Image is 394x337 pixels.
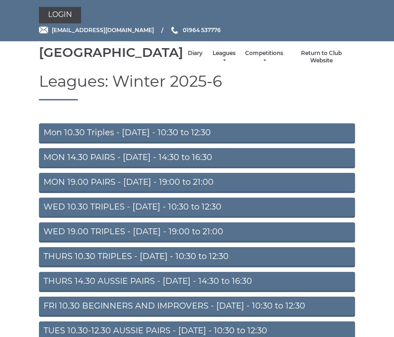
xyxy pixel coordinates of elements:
a: Email [EMAIL_ADDRESS][DOMAIN_NAME] [39,26,154,34]
span: 01964 537776 [183,27,221,33]
a: Diary [188,50,202,57]
a: Return to Club Website [292,50,350,65]
a: Login [39,7,81,23]
a: Phone us 01964 537776 [170,26,221,34]
a: FRI 10.30 BEGINNERS AND IMPROVERS - [DATE] - 10:30 to 12:30 [39,297,355,317]
a: WED 10.30 TRIPLES - [DATE] - 10:30 to 12:30 [39,198,355,218]
h1: Leagues: Winter 2025-6 [39,73,355,100]
a: Leagues [212,50,236,65]
a: WED 19.00 TRIPLES - [DATE] - 19:00 to 21:00 [39,222,355,243]
a: Competitions [245,50,283,65]
a: THURS 10.30 TRIPLES - [DATE] - 10:30 to 12:30 [39,247,355,267]
a: MON 19.00 PAIRS - [DATE] - 19:00 to 21:00 [39,173,355,193]
img: Email [39,27,48,33]
a: THURS 14.30 AUSSIE PAIRS - [DATE] - 14:30 to 16:30 [39,272,355,292]
div: [GEOGRAPHIC_DATA] [39,45,183,60]
a: Mon 10.30 Triples - [DATE] - 10:30 to 12:30 [39,123,355,144]
a: MON 14.30 PAIRS - [DATE] - 14:30 to 16:30 [39,148,355,168]
span: [EMAIL_ADDRESS][DOMAIN_NAME] [52,27,154,33]
img: Phone us [171,27,178,34]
